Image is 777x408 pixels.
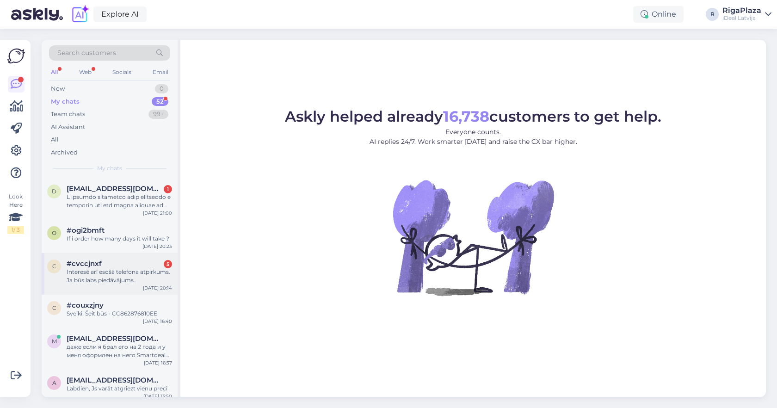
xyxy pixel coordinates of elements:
div: 1 [164,185,172,193]
div: If i order how many days it will take ? [67,235,172,243]
div: [DATE] 20:23 [142,243,172,250]
a: Explore AI [93,6,147,22]
div: 5 [164,260,172,268]
span: #cvccjnxf [67,260,102,268]
span: Askly helped already customers to get help. [285,107,661,125]
div: RigaPlaza [722,7,761,14]
div: Look Here [7,192,24,234]
div: [DATE] 21:00 [143,210,172,216]
div: All [51,135,59,144]
div: 0 [155,84,168,93]
img: explore-ai [70,5,90,24]
div: 99+ [148,110,168,119]
img: Askly Logo [7,47,25,65]
div: даже если я брал его на 2 года и у меня оформлен на него Smartdeal (кредит) на 3 года? [67,343,172,359]
div: Socials [111,66,133,78]
div: [DATE] 20:14 [143,284,172,291]
div: Sveiki! Šeit būs - CC862876810EE [67,309,172,318]
div: R [706,8,719,21]
div: Interesē arī esošā telefona atpirkums. Ja būs labs piedāvājums.. [67,268,172,284]
span: alise.mironova23@gmail.com [67,376,163,384]
div: [DATE] 16:40 [143,318,172,325]
div: L ipsumdo sitametco adip elitseddo e temporin utl etd magna aliquae adm veniamqu nostru exercitat... [67,193,172,210]
span: dimactive3@gmail.com [67,185,163,193]
span: c [52,263,56,270]
span: d [52,188,56,195]
div: [DATE] 16:37 [144,359,172,366]
span: maksimgavlas@gmail.com [67,334,163,343]
div: [DATE] 13:50 [143,393,172,400]
div: iDeal Latvija [722,14,761,22]
span: Search customers [57,48,116,58]
div: New [51,84,65,93]
span: #couxzjny [67,301,104,309]
b: 16,738 [443,107,489,125]
span: m [52,338,57,345]
img: No Chat active [390,154,556,321]
span: c [52,304,56,311]
div: AI Assistant [51,123,85,132]
div: Labdien, Js varāt atgriezt vienu preci [67,384,172,393]
div: My chats [51,97,80,106]
div: Online [633,6,684,23]
div: Archived [51,148,78,157]
p: Everyone counts. AI replies 24/7. Work smarter [DATE] and raise the CX bar higher. [285,127,661,147]
span: a [52,379,56,386]
span: o [52,229,56,236]
div: Team chats [51,110,85,119]
div: Web [77,66,93,78]
div: All [49,66,60,78]
div: 1 / 3 [7,226,24,234]
span: #ogi2bmft [67,226,105,235]
div: Email [151,66,170,78]
div: 52 [152,97,168,106]
span: My chats [97,164,122,173]
a: RigaPlazaiDeal Latvija [722,7,771,22]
